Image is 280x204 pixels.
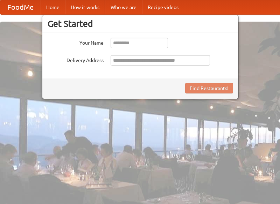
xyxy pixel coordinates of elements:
label: Your Name [48,38,104,46]
button: Find Restaurants! [185,83,233,93]
a: Recipe videos [142,0,184,14]
a: Home [41,0,65,14]
a: FoodMe [0,0,41,14]
label: Delivery Address [48,55,104,64]
h3: Get Started [48,18,233,29]
a: How it works [65,0,105,14]
a: Who we are [105,0,142,14]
